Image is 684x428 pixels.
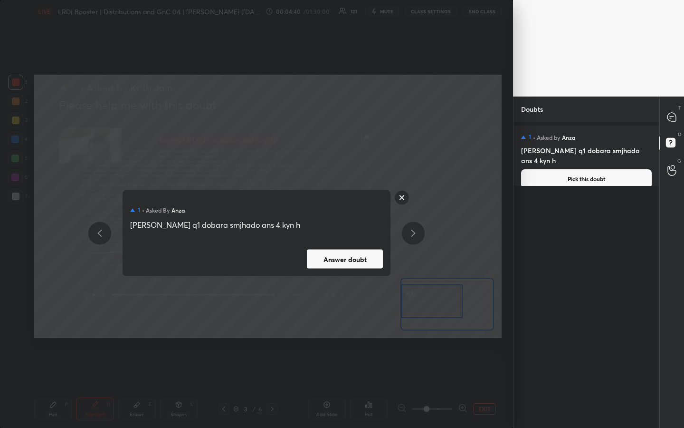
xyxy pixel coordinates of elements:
h5: Anza [171,205,185,215]
h4: [PERSON_NAME] q1 dobara smjhado ans 4 kyn h [521,146,652,165]
h5: • Asked by [142,205,170,215]
p: D [678,131,681,138]
button: Answer doubt [307,250,383,269]
p: Doubts [513,97,551,122]
p: T [678,104,681,111]
button: Pick this doubt [521,169,652,188]
h5: 1 [138,206,140,214]
h5: 1 [529,133,531,141]
div: [PERSON_NAME] q1 dobara smjhado ans 4 kyn h [130,219,383,231]
h5: • Asked by [533,133,560,142]
p: G [677,157,681,165]
h5: Anza [562,133,575,142]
